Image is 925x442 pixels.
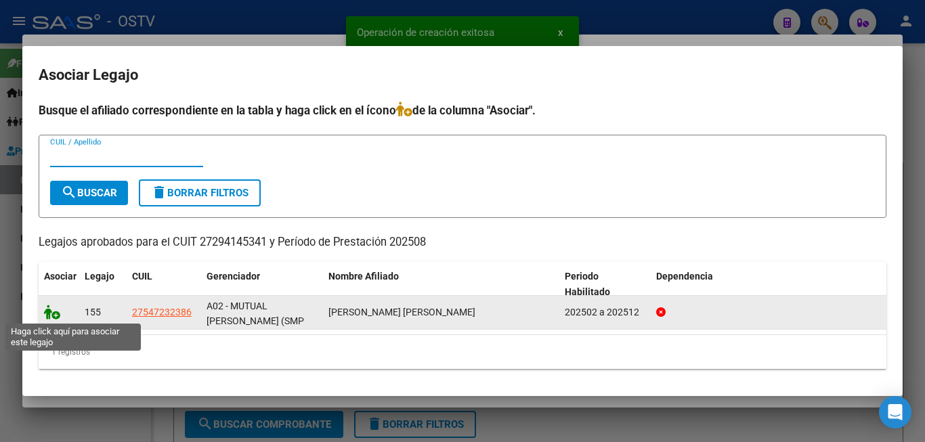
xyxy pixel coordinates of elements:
datatable-header-cell: Nombre Afiliado [323,262,559,307]
datatable-header-cell: Gerenciador [201,262,323,307]
span: 27547232386 [132,307,192,317]
datatable-header-cell: Dependencia [651,262,887,307]
mat-icon: search [61,184,77,200]
h2: Asociar Legajo [39,62,886,88]
span: Nombre Afiliado [328,271,399,282]
span: Dependencia [656,271,713,282]
datatable-header-cell: Periodo Habilitado [559,262,651,307]
span: CUIL [132,271,152,282]
span: CARABAJAL MAYTE ELISA [328,307,475,317]
span: A02 - MUTUAL [PERSON_NAME] (SMP Salud) [207,301,304,342]
button: Buscar [50,181,128,205]
span: Legajo [85,271,114,282]
p: Legajos aprobados para el CUIT 27294145341 y Período de Prestación 202508 [39,234,886,251]
span: 155 [85,307,101,317]
h4: Busque el afiliado correspondiente en la tabla y haga click en el ícono de la columna "Asociar". [39,102,886,119]
datatable-header-cell: Legajo [79,262,127,307]
div: Open Intercom Messenger [879,396,911,428]
span: Borrar Filtros [151,187,249,199]
div: 1 registros [39,335,886,369]
span: Gerenciador [207,271,260,282]
div: 202502 a 202512 [565,305,645,320]
mat-icon: delete [151,184,167,200]
datatable-header-cell: Asociar [39,262,79,307]
span: Periodo Habilitado [565,271,610,297]
span: Asociar [44,271,77,282]
button: Borrar Filtros [139,179,261,206]
span: Buscar [61,187,117,199]
datatable-header-cell: CUIL [127,262,201,307]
